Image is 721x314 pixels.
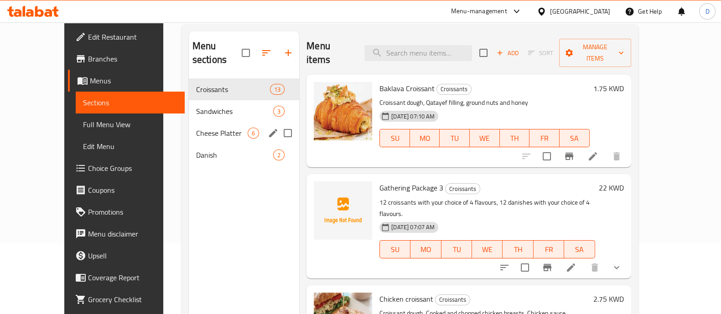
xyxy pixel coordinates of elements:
span: Menus [90,75,177,86]
h6: 22 KWD [599,181,624,194]
button: FR [529,129,560,147]
div: Croissants13 [189,78,299,100]
p: 12 croissants with your choice of 4 flavours, 12 danishes with your choice of 4 flavours. [379,197,595,220]
a: Edit menu item [587,151,598,162]
button: TH [500,129,530,147]
span: Add [495,48,520,58]
a: Coverage Report [68,267,185,288]
h6: 2.75 KWD [593,293,624,305]
span: Edit Menu [83,141,177,152]
div: Cheese Platter6edit [189,122,299,144]
div: items [270,84,285,95]
span: MO [414,243,437,256]
a: Edit menu item [565,262,576,273]
span: Croissants [436,294,470,305]
a: Grocery Checklist [68,288,185,310]
span: SA [563,132,586,145]
a: Edit Menu [76,135,185,157]
div: Croissants [436,84,472,95]
button: Branch-specific-item [558,145,580,167]
button: WE [470,129,500,147]
button: Add section [277,42,299,64]
span: WE [476,243,499,256]
span: 3 [274,107,284,116]
h2: Menu sections [192,39,242,67]
button: WE [472,240,503,258]
span: Croissants [437,84,471,94]
span: Sort sections [255,42,277,64]
span: Select to update [515,258,534,277]
span: Manage items [566,41,623,64]
span: FR [537,243,560,256]
span: Coupons [88,185,177,196]
h2: Menu items [306,39,353,67]
span: Menu disclaimer [88,228,177,239]
span: Grocery Checklist [88,294,177,305]
a: Sections [76,92,185,113]
p: Croissant dough, Qatayef filling, ground nuts and honey [379,97,589,108]
span: Croissants [196,84,270,95]
img: Gathering Package 3 [314,181,372,240]
input: search [364,45,472,61]
span: Choice Groups [88,163,177,174]
button: Manage items [559,39,631,67]
span: Croissants [446,184,480,194]
span: MO [414,132,436,145]
span: SA [568,243,591,256]
button: SU [379,240,410,258]
button: SA [564,240,595,258]
div: Sandwiches3 [189,100,299,122]
button: delete [606,145,628,167]
button: TU [440,129,470,147]
div: Croissants [435,294,470,305]
span: SU [384,243,407,256]
a: Choice Groups [68,157,185,179]
button: Add [493,46,522,60]
span: Select all sections [236,43,255,62]
span: TU [443,132,466,145]
a: Menus [68,70,185,92]
span: Danish [196,149,273,160]
span: Sandwiches [196,106,273,117]
a: Full Menu View [76,113,185,135]
span: Select section [474,43,493,62]
h6: 1.75 KWD [593,82,624,95]
span: Branches [88,53,177,64]
div: [GEOGRAPHIC_DATA] [550,6,610,16]
button: Branch-specific-item [536,257,558,278]
span: Baklava Croissant [379,82,435,95]
a: Promotions [68,201,185,223]
button: show more [606,257,628,278]
span: SU [384,132,406,145]
span: 13 [270,85,284,94]
span: Select section first [522,46,559,60]
span: Sections [83,97,177,108]
button: TU [441,240,472,258]
div: Croissants [445,183,480,194]
span: 2 [274,151,284,160]
img: Baklava Croissant [314,82,372,140]
span: Coverage Report [88,272,177,283]
span: Upsell [88,250,177,261]
div: items [273,106,285,117]
span: 6 [248,129,259,138]
span: WE [473,132,496,145]
button: SU [379,129,410,147]
span: Chicken croissant [379,292,433,306]
div: Danish2 [189,144,299,166]
button: MO [410,240,441,258]
span: D [705,6,709,16]
svg: Show Choices [611,262,622,273]
a: Coupons [68,179,185,201]
span: Edit Restaurant [88,31,177,42]
span: Cheese Platter [196,128,248,139]
span: [DATE] 07:07 AM [388,223,438,232]
span: TH [503,132,526,145]
div: items [248,128,259,139]
span: TU [445,243,468,256]
div: Menu-management [451,6,507,17]
a: Upsell [68,245,185,267]
span: Promotions [88,206,177,217]
a: Edit Restaurant [68,26,185,48]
